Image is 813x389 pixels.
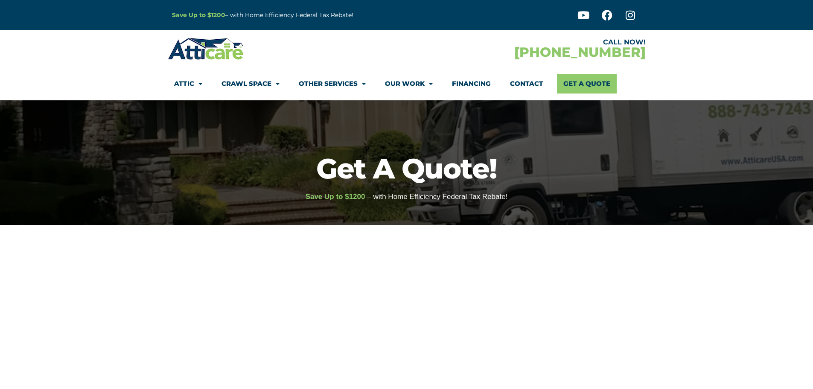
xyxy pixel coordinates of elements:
a: Crawl Space [221,74,280,94]
span: Save Up to $1200 [306,193,365,201]
a: Save Up to $1200 [172,11,225,19]
a: Other Services [299,74,366,94]
a: Attic [174,74,202,94]
p: – with Home Efficiency Federal Tax Rebate! [172,10,449,20]
a: Our Work [385,74,433,94]
a: Financing [452,74,491,94]
h1: Get A Quote! [4,155,809,182]
a: Contact [510,74,543,94]
div: CALL NOW! [407,39,646,46]
nav: Menu [174,74,639,94]
a: Get A Quote [557,74,617,94]
span: – with Home Efficiency Federal Tax Rebate! [367,193,507,201]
